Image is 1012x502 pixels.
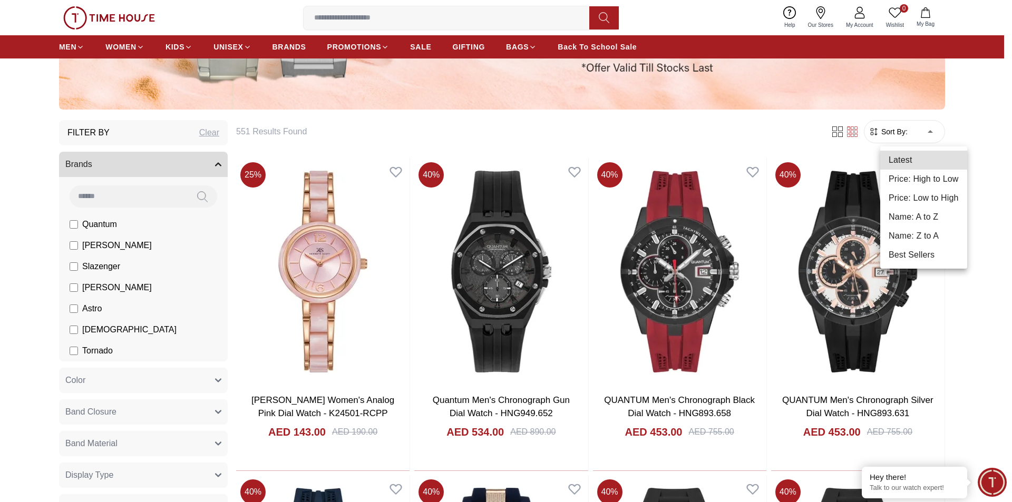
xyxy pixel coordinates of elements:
div: Hey there! [870,472,959,483]
li: Best Sellers [880,245,967,264]
div: Chat Widget [978,468,1007,497]
li: Price: Low to High [880,189,967,208]
li: Price: High to Low [880,170,967,189]
li: Name: A to Z [880,208,967,227]
li: Latest [880,151,967,170]
p: Talk to our watch expert! [870,484,959,493]
li: Name: Z to A [880,227,967,245]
